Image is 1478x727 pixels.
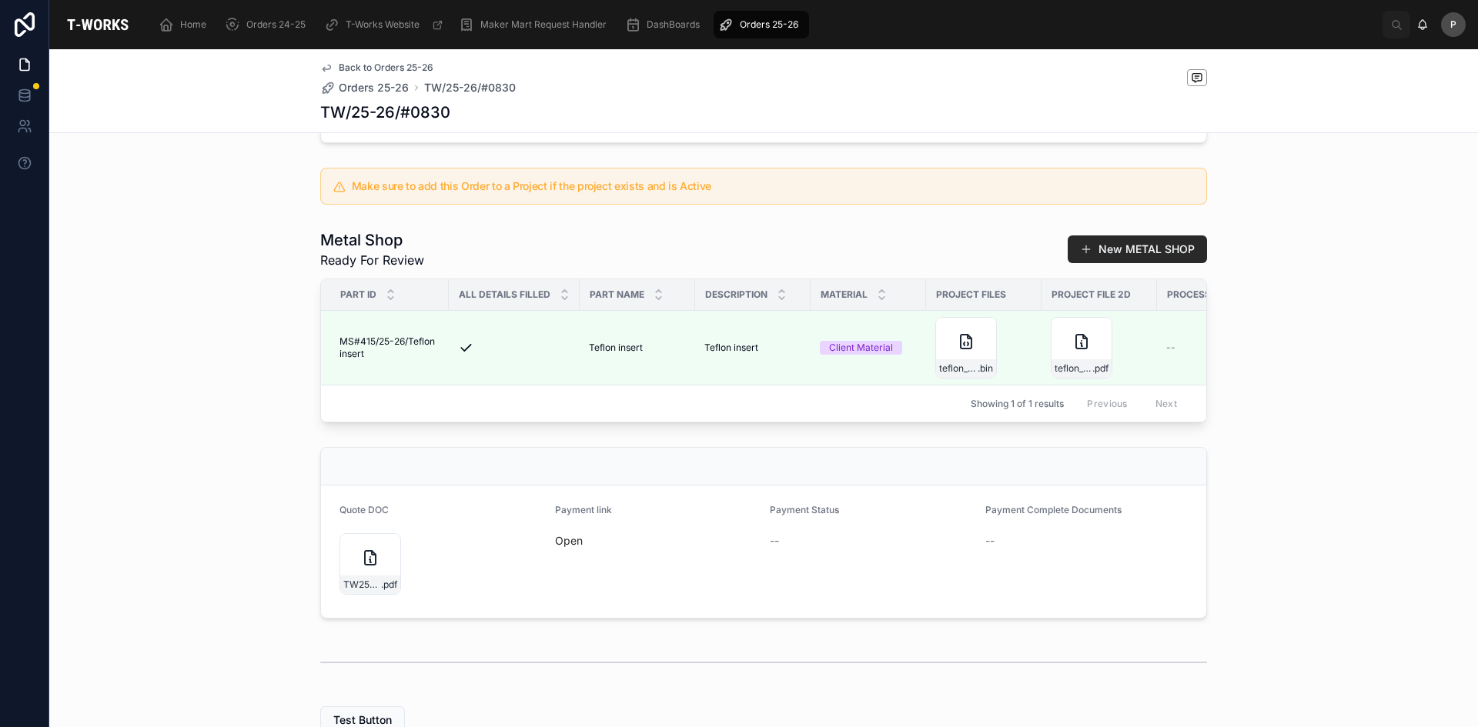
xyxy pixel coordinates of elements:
span: DashBoards [647,18,700,31]
img: App logo [62,12,134,37]
span: Process Type [1167,288,1238,301]
span: -- [1166,342,1175,354]
a: TW/25-26/#0830 [424,80,516,95]
a: Orders 24-25 [220,11,316,38]
h1: Metal Shop [320,229,424,251]
span: Payment Complete Documents [985,504,1122,515]
a: Orders 25-26 [714,11,809,38]
span: Orders 25-26 [740,18,798,31]
span: Payment link [555,504,612,515]
div: Client Material [829,341,893,355]
span: -- [770,533,779,549]
span: MS#415/25-26/Teflon insert [339,335,440,360]
span: -- [985,533,995,549]
a: Orders 25-26 [320,80,409,95]
span: Project Files [936,288,1006,301]
span: .pdf [1092,362,1108,375]
span: Orders 24-25 [246,18,306,31]
a: DashBoards [620,11,711,38]
span: Payment Status [770,504,839,515]
span: All Details Filled [459,288,550,301]
span: Part Name [590,288,644,301]
span: Showing 1 of 1 results [971,398,1064,410]
a: T-Works Website [319,11,451,38]
h5: Make sure to add this Order to a Project if the project exists and is Active [352,181,1194,192]
button: New METAL SHOP [1068,235,1207,263]
span: Project File 2D [1052,288,1131,301]
span: teflon_coaxial [1055,362,1092,375]
span: Part ID [340,288,376,301]
span: Teflon insert [704,342,758,354]
span: Maker Mart Request Handler [480,18,607,31]
a: Open [555,534,583,547]
div: scrollable content [146,8,1383,42]
span: teflon_coaxial [939,362,978,375]
span: Description [705,288,767,301]
span: Teflon insert [589,342,643,354]
a: Maker Mart Request Handler [454,11,617,38]
span: .pdf [381,579,397,591]
span: .bin [978,362,993,375]
span: Ready For Review [320,251,424,269]
h1: TW/25-26/#0830 [320,102,450,123]
span: TW25-26#0830 [343,579,381,591]
span: T-Works Website [346,18,420,31]
span: Home [180,18,206,31]
span: Quote DOC [339,504,389,515]
span: Orders 25-26 [339,80,409,95]
span: P [1450,18,1456,31]
span: Back to Orders 25-26 [339,62,433,74]
a: Home [154,11,217,38]
a: Back to Orders 25-26 [320,62,433,74]
span: Material [821,288,868,301]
